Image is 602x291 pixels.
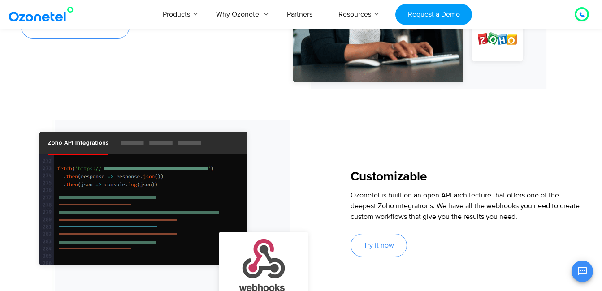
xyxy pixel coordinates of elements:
a: Try it now [351,234,407,257]
span: See customer testimonials [34,23,117,30]
span: Try it now [364,242,394,249]
h5: Customizable [351,171,580,183]
button: Open chat [572,261,593,282]
p: Ozonetel is built on an open API architecture that offers one of the deepest Zoho integrations. W... [351,190,580,222]
a: Request a Demo [395,4,472,25]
